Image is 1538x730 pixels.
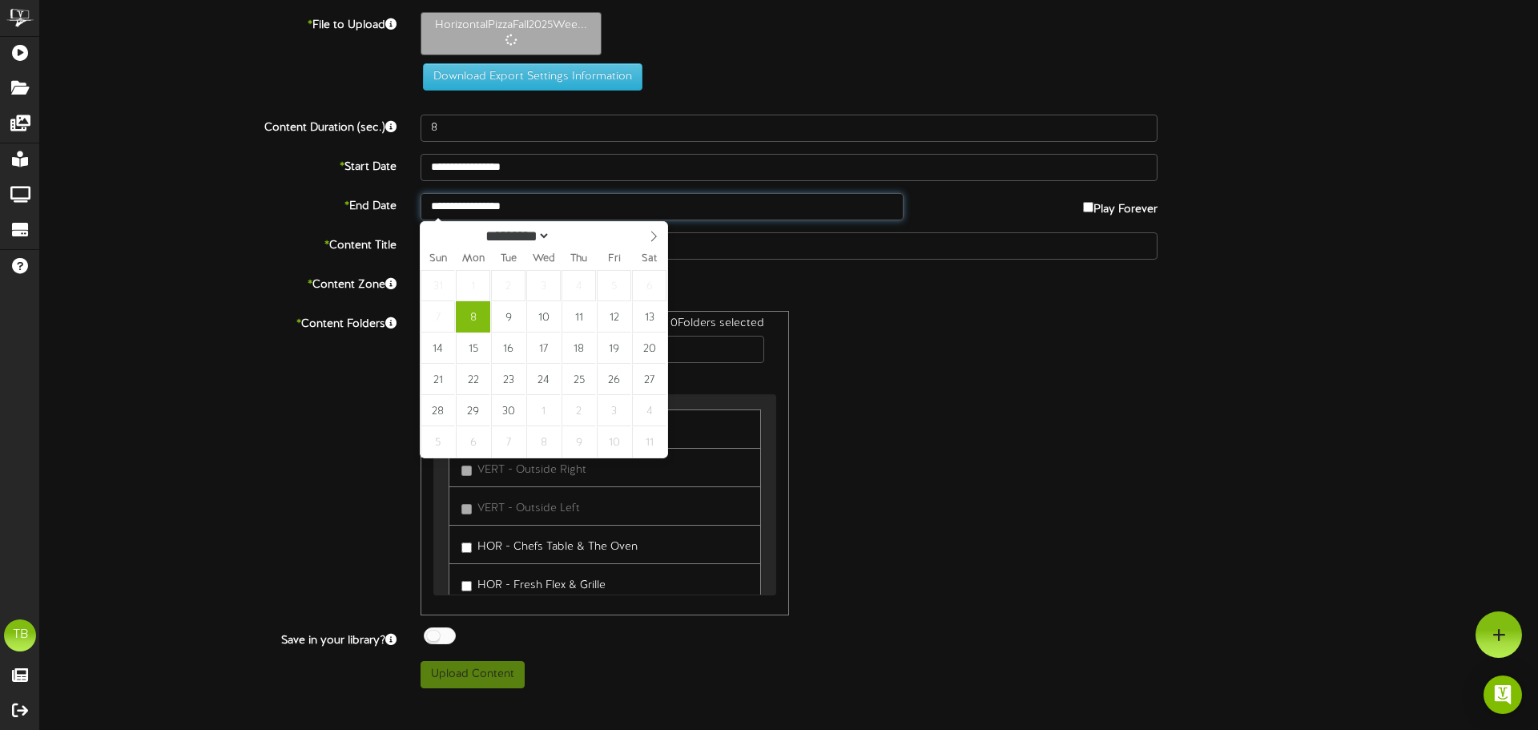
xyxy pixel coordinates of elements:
button: Download Export Settings Information [423,63,642,91]
span: September 13, 2025 [632,301,666,333]
span: September 1, 2025 [456,270,490,301]
span: September 28, 2025 [421,395,455,426]
label: HOR - Chefs Table & The Oven [461,534,638,555]
span: September 10, 2025 [526,301,561,333]
span: VERT - Outside Right [477,464,586,476]
span: September 20, 2025 [632,333,666,364]
label: Content Zone [28,272,409,293]
input: VERT - Outside Right [461,466,472,476]
label: Content Title [28,232,409,254]
span: October 6, 2025 [456,426,490,458]
span: September 16, 2025 [491,333,525,364]
span: September 14, 2025 [421,333,455,364]
span: September 2, 2025 [491,270,525,301]
span: Wed [526,254,562,264]
span: October 1, 2025 [526,395,561,426]
span: VERT - Outside Left [477,502,580,514]
span: October 7, 2025 [491,426,525,458]
input: Play Forever [1083,202,1093,212]
span: September 12, 2025 [597,301,631,333]
span: September 9, 2025 [491,301,525,333]
span: Sun [421,254,456,264]
span: September 3, 2025 [526,270,561,301]
label: Save in your library? [28,627,409,649]
div: Open Intercom Messenger [1484,676,1522,714]
span: September 26, 2025 [597,364,631,395]
label: Start Date [28,154,409,175]
span: September 25, 2025 [562,364,596,395]
span: September 22, 2025 [456,364,490,395]
span: September 27, 2025 [632,364,666,395]
span: September 7, 2025 [421,301,455,333]
span: September 24, 2025 [526,364,561,395]
span: September 30, 2025 [491,395,525,426]
span: October 2, 2025 [562,395,596,426]
span: September 19, 2025 [597,333,631,364]
label: Play Forever [1083,193,1158,218]
span: September 6, 2025 [632,270,666,301]
span: Mon [456,254,491,264]
label: Content Duration (sec.) [28,115,409,136]
span: October 5, 2025 [421,426,455,458]
input: Title of this Content [421,232,1158,260]
span: October 11, 2025 [632,426,666,458]
span: September 17, 2025 [526,333,561,364]
span: October 9, 2025 [562,426,596,458]
span: September 5, 2025 [597,270,631,301]
input: VERT - Outside Left [461,504,472,514]
a: Download Export Settings Information [415,71,642,83]
span: October 3, 2025 [597,395,631,426]
span: Thu [562,254,597,264]
span: September 4, 2025 [562,270,596,301]
input: HOR - Fresh Flex & Grille [461,581,472,591]
label: HOR - Fresh Flex & Grille [461,572,606,594]
span: September 11, 2025 [562,301,596,333]
label: File to Upload [28,12,409,34]
span: September 8, 2025 [456,301,490,333]
span: September 23, 2025 [491,364,525,395]
span: September 29, 2025 [456,395,490,426]
span: Tue [491,254,526,264]
span: August 31, 2025 [421,270,455,301]
button: Upload Content [421,661,525,688]
span: September 21, 2025 [421,364,455,395]
label: End Date [28,193,409,215]
span: Fri [597,254,632,264]
span: October 8, 2025 [526,426,561,458]
span: October 10, 2025 [597,426,631,458]
span: Sat [632,254,667,264]
input: Year [550,228,608,244]
span: September 18, 2025 [562,333,596,364]
label: Content Folders [28,311,409,333]
input: HOR - Chefs Table & The Oven [461,542,472,553]
span: September 15, 2025 [456,333,490,364]
div: TB [4,619,36,651]
span: October 4, 2025 [632,395,666,426]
